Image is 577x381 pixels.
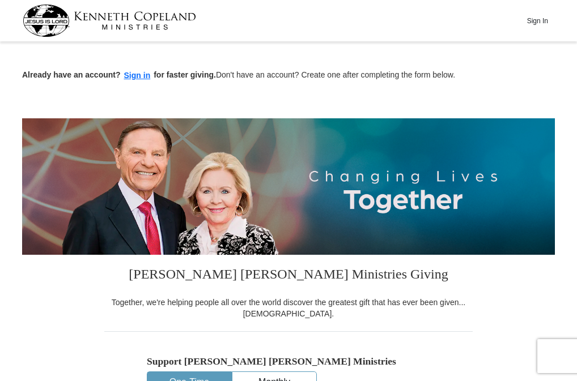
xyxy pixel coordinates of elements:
[104,297,473,319] div: Together, we're helping people all over the world discover the greatest gift that has ever been g...
[147,356,430,367] h5: Support [PERSON_NAME] [PERSON_NAME] Ministries
[23,5,196,37] img: kcm-header-logo.svg
[121,69,154,82] button: Sign in
[22,69,555,82] p: Don't have an account? Create one after completing the form below.
[520,12,554,29] button: Sign In
[22,70,216,79] strong: Already have an account? for faster giving.
[104,255,473,297] h3: [PERSON_NAME] [PERSON_NAME] Ministries Giving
